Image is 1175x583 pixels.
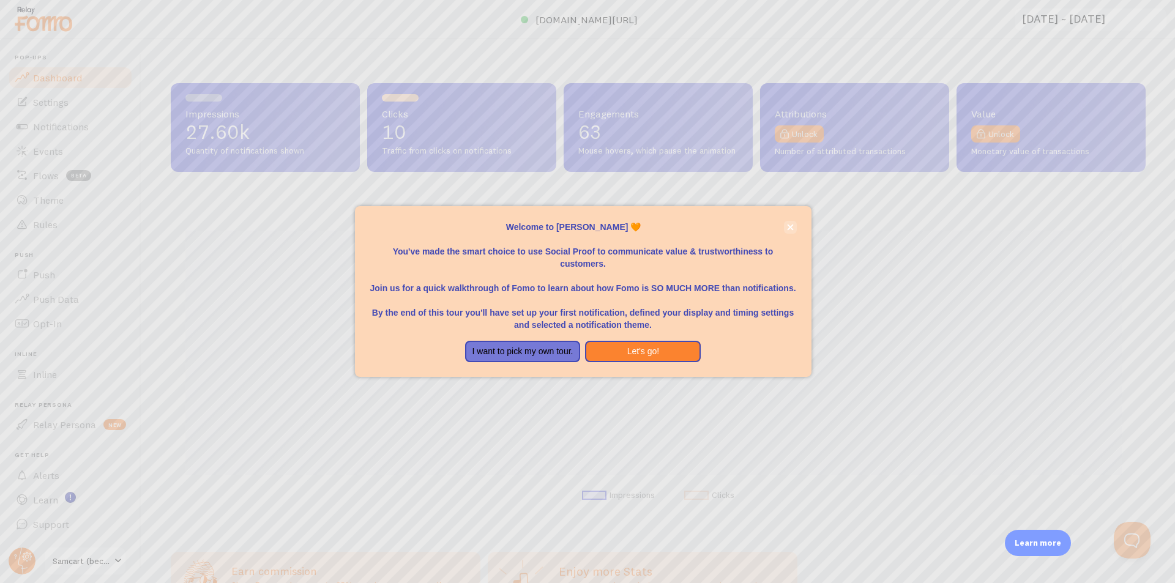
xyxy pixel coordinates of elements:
p: Join us for a quick walkthrough of Fomo to learn about how Fomo is SO MUCH MORE than notifications. [370,270,797,294]
div: Welcome to Fomo, Rebecca Francis 🧡You&amp;#39;ve made the smart choice to use Social Proof to com... [355,206,811,377]
button: close, [784,221,797,234]
p: Learn more [1015,537,1061,549]
p: Welcome to [PERSON_NAME] 🧡 [370,221,797,233]
p: You've made the smart choice to use Social Proof to communicate value & trustworthiness to custom... [370,233,797,270]
button: I want to pick my own tour. [465,341,581,363]
div: Learn more [1005,530,1071,556]
button: Let's go! [585,341,701,363]
p: By the end of this tour you'll have set up your first notification, defined your display and timi... [370,294,797,331]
